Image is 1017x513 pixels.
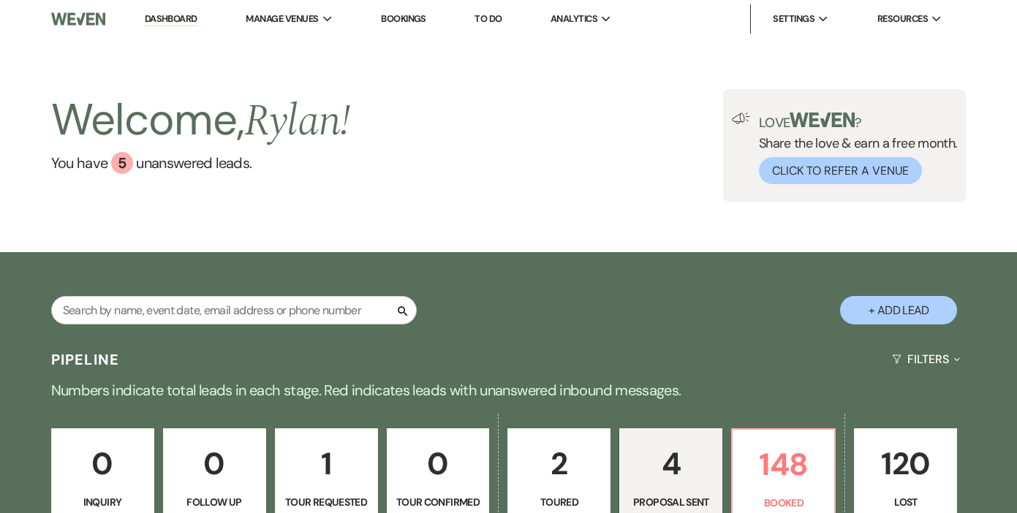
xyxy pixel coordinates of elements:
[551,12,597,26] span: Analytics
[396,439,480,488] p: 0
[51,349,120,370] h3: Pipeline
[790,113,855,127] img: weven-logo-green.svg
[759,113,958,129] p: Love ?
[246,12,318,26] span: Manage Venues
[886,340,966,379] button: Filters
[517,494,601,510] p: Toured
[173,439,257,488] p: 0
[111,152,133,174] div: 5
[741,495,825,511] p: Booked
[863,439,948,488] p: 120
[284,494,368,510] p: Tour Requested
[629,439,713,488] p: 4
[863,494,948,510] p: Lost
[381,12,426,25] a: Bookings
[750,113,958,184] div: Share the love & earn a free month.
[244,88,350,155] span: Rylan !
[517,439,601,488] p: 2
[741,440,825,489] p: 148
[732,113,750,124] img: loud-speaker-illustration.svg
[61,439,145,488] p: 0
[51,89,351,152] h2: Welcome,
[51,296,417,324] input: Search by name, event date, email address or phone number
[284,439,368,488] p: 1
[51,152,351,174] a: You have 5 unanswered leads.
[773,12,814,26] span: Settings
[629,494,713,510] p: Proposal Sent
[173,494,257,510] p: Follow Up
[759,157,922,184] button: Click to Refer a Venue
[61,494,145,510] p: Inquiry
[51,4,106,34] img: Weven Logo
[877,12,928,26] span: Resources
[396,494,480,510] p: Tour Confirmed
[475,12,502,25] a: To Do
[145,12,197,26] a: Dashboard
[840,296,957,324] button: + Add Lead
